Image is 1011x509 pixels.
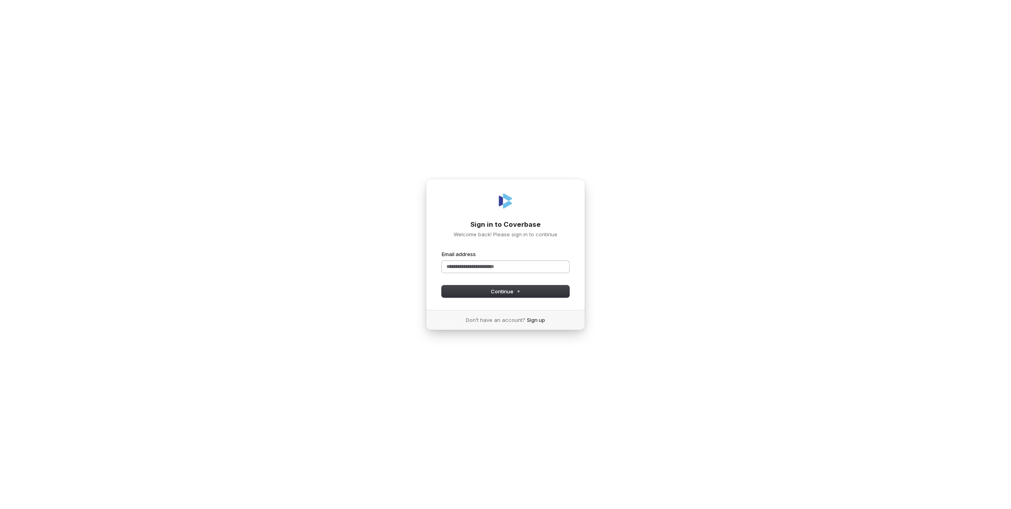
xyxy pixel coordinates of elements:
h1: Sign in to Coverbase [442,220,569,230]
span: Don’t have an account? [466,316,525,323]
a: Sign up [527,316,545,323]
label: Email address [442,251,476,258]
p: Welcome back! Please sign in to continue [442,231,569,238]
span: Continue [491,288,521,295]
img: Coverbase [496,191,515,210]
button: Continue [442,285,569,297]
